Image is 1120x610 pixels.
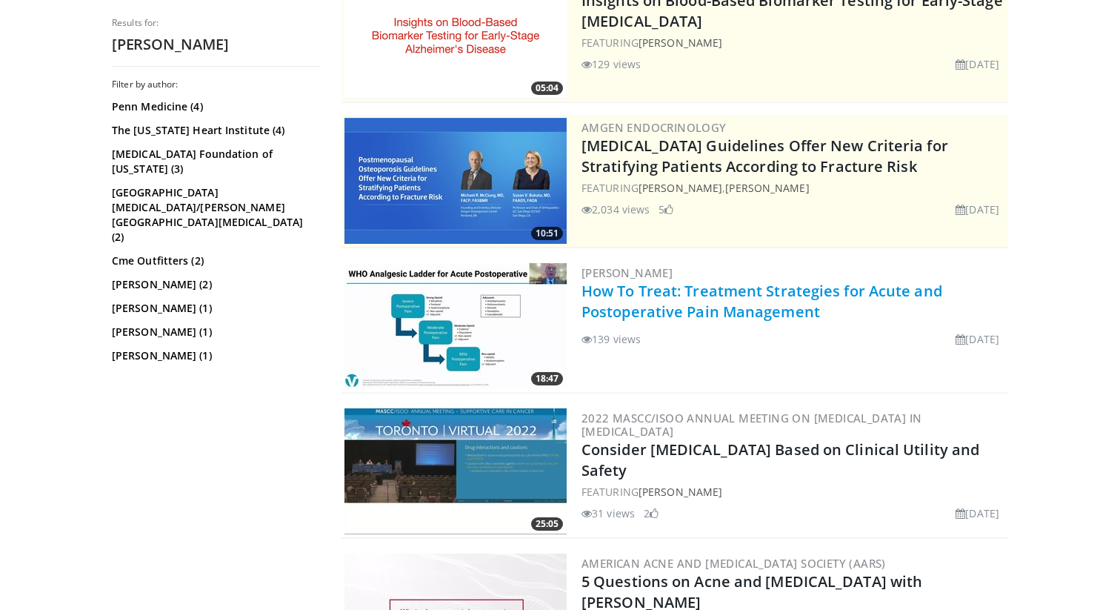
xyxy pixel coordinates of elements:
li: [DATE] [956,202,999,217]
a: [PERSON_NAME] [639,485,722,499]
span: 10:51 [531,227,563,240]
a: How To Treat: Treatment Strategies for Acute and Postoperative Pain Management [581,281,942,322]
a: [PERSON_NAME] (1) [112,325,316,339]
a: Penn Medicine (4) [112,99,316,114]
a: [PERSON_NAME] (2) [112,277,316,292]
span: 05:04 [531,82,563,95]
a: Consider [MEDICAL_DATA] Based on Clinical Utility and Safety [581,440,979,480]
li: 129 views [581,56,641,72]
li: [DATE] [956,505,999,521]
a: [MEDICAL_DATA] Guidelines Offer New Criteria for Stratifying Patients According to Fracture Risk [581,136,948,176]
a: 2022 MASCC/ISOO Annual Meeting on [MEDICAL_DATA] in [MEDICAL_DATA] [581,411,921,439]
img: 7b525459-078d-43af-84f9-5c25155c8fbb.png.300x170_q85_crop-smart_upscale.jpg [344,118,567,244]
a: 18:47 [344,263,567,389]
div: FEATURING , [581,180,1005,196]
a: [PERSON_NAME] [725,181,809,195]
a: Cme Outfitters (2) [112,253,316,268]
a: [MEDICAL_DATA] Foundation of [US_STATE] (3) [112,147,316,176]
li: [DATE] [956,331,999,347]
li: 2 [644,505,659,521]
a: [PERSON_NAME] [639,36,722,50]
div: FEATURING [581,484,1005,500]
li: 139 views [581,331,641,347]
p: Results for: [112,17,319,29]
a: The [US_STATE] Heart Institute (4) [112,123,316,138]
h2: [PERSON_NAME] [112,35,319,54]
li: 5 [659,202,673,217]
a: [PERSON_NAME] [639,181,722,195]
a: 25:05 [344,408,567,534]
li: 2,034 views [581,202,650,217]
span: 18:47 [531,372,563,385]
li: [DATE] [956,56,999,72]
a: [PERSON_NAME] (1) [112,348,316,363]
a: [GEOGRAPHIC_DATA][MEDICAL_DATA]/[PERSON_NAME][GEOGRAPHIC_DATA][MEDICAL_DATA] (2) [112,185,316,245]
img: 892e59d5-fb99-4c62-bae8-aa3ab64db448.300x170_q85_crop-smart_upscale.jpg [344,408,567,534]
div: FEATURING [581,35,1005,50]
a: Amgen Endocrinology [581,120,727,135]
a: American Acne and [MEDICAL_DATA] Society (AARS) [581,556,886,571]
span: 25:05 [531,517,563,531]
a: [PERSON_NAME] [581,265,673,280]
a: 10:51 [344,118,567,244]
h3: Filter by author: [112,79,319,90]
img: 311a333e-25bd-40bb-bb12-ccaabb9b408f.300x170_q85_crop-smart_upscale.jpg [344,263,567,389]
li: 31 views [581,505,635,521]
a: [PERSON_NAME] (1) [112,301,316,316]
